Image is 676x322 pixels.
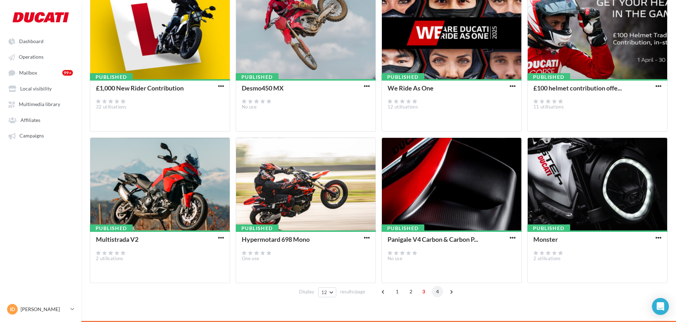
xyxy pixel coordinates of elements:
[6,303,76,316] a: ID [PERSON_NAME]
[96,235,138,243] div: Multistrada V2
[388,235,478,243] div: Panigale V4 Carbon & Carbon P...
[21,306,68,313] p: [PERSON_NAME]
[242,256,259,261] span: One use
[533,256,561,261] span: 2 utilisations
[321,289,327,295] span: 12
[4,66,77,79] a: Mailbox 99+
[418,286,429,297] span: 3
[4,50,77,63] a: Operations
[20,86,52,92] span: Local visibility
[242,104,257,110] span: No use
[405,286,417,297] span: 2
[4,35,77,47] a: Dashboard
[388,256,402,261] span: No use
[96,84,184,92] div: £1,000 New Rider Contribution
[19,54,44,60] span: Operations
[4,129,77,142] a: Campaigns
[90,224,133,232] div: Published
[432,286,443,297] span: 4
[90,73,133,81] div: Published
[391,286,403,297] span: 1
[318,287,336,297] button: 12
[382,224,424,232] div: Published
[4,82,77,95] a: Local visibility
[388,104,418,110] span: 12 utilisations
[96,104,126,110] span: 32 utilisations
[652,298,669,315] div: Open Intercom Messenger
[19,101,60,107] span: Multimedia library
[533,104,564,110] span: 11 utilisations
[19,38,44,44] span: Dashboard
[533,84,622,92] div: £100 helmet contribution offe...
[527,73,570,81] div: Published
[382,73,424,81] div: Published
[242,84,283,92] div: Desmo450 MX
[236,73,279,81] div: Published
[19,133,44,139] span: Campaigns
[533,235,558,243] div: Monster
[236,224,279,232] div: Published
[340,288,365,295] span: results/page
[242,235,310,243] div: Hypermotard 698 Mono
[62,70,73,76] div: 99+
[21,117,40,123] span: Affiliates
[299,288,314,295] span: Display
[4,98,77,110] a: Multimedia library
[527,224,570,232] div: Published
[96,256,124,261] span: 2 utilisations
[10,306,15,313] span: ID
[388,84,434,92] div: We Ride As One
[4,113,77,126] a: Affiliates
[19,70,37,76] span: Mailbox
